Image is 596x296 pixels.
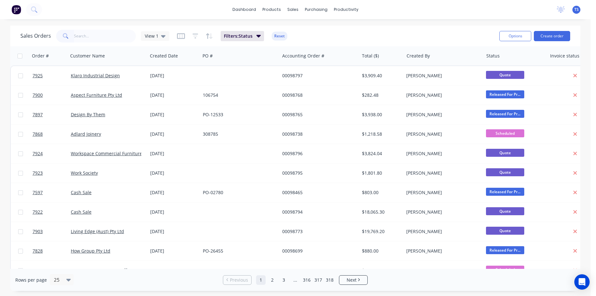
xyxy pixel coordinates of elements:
[150,72,198,79] div: [DATE]
[33,248,43,254] span: 7828
[203,189,274,196] div: PO-02780
[71,248,110,254] a: How Group Pty Ltd
[150,150,198,157] div: [DATE]
[229,5,259,14] a: dashboard
[71,131,101,137] a: Adlard Joinery
[33,183,71,202] a: 7597
[406,72,477,79] div: [PERSON_NAME]
[33,86,71,105] a: 7900
[33,261,71,280] a: 7889
[33,72,43,79] span: 7925
[362,267,399,274] div: $605.00
[282,170,353,176] div: 00098795
[406,267,477,274] div: [PERSON_NAME]
[33,189,43,196] span: 7597
[550,53,579,59] div: Invoice status
[256,275,266,285] a: Page 1 is your current page
[150,111,198,118] div: [DATE]
[486,90,524,98] span: Released For Pr...
[71,111,105,118] a: Design By Them
[362,92,399,98] div: $282.48
[362,111,399,118] div: $3,938.00
[406,189,477,196] div: [PERSON_NAME]
[282,267,353,274] div: 00098756
[325,275,335,285] a: Page 318
[202,53,213,59] div: PO #
[282,131,353,137] div: 00098738
[20,33,51,39] h1: Sales Orders
[407,53,430,59] div: Created By
[268,275,277,285] a: Page 2
[33,125,71,144] a: 7868
[33,131,43,137] span: 7868
[33,228,43,235] span: 7903
[282,189,353,196] div: 00098465
[486,53,500,59] div: Status
[150,267,198,274] div: [DATE]
[406,111,477,118] div: [PERSON_NAME]
[534,31,570,41] button: Create order
[203,92,274,98] div: 106754
[70,53,105,59] div: Customer Name
[486,110,524,118] span: Released For Pr...
[331,5,362,14] div: productivity
[203,248,274,254] div: PO-26455
[33,267,43,274] span: 7889
[486,71,524,79] span: Quote
[362,150,399,157] div: $3,824.04
[33,92,43,98] span: 7900
[71,150,142,156] a: Workspace Commercial Furniture
[150,170,198,176] div: [DATE]
[282,209,353,215] div: 00098794
[272,32,287,41] button: Reset
[145,33,158,39] span: View 1
[32,53,49,59] div: Order #
[71,228,124,234] a: Living Edge (Aust) Pty Ltd
[150,248,198,254] div: [DATE]
[282,53,324,59] div: Accounting Order #
[71,72,120,79] a: Klaro Industrial Design
[71,209,92,215] a: Cash Sale
[282,228,353,235] div: 00098773
[71,170,98,176] a: Work Society
[33,170,43,176] span: 7923
[224,33,253,39] span: Filters: Status
[486,129,524,137] span: Scheduled
[486,246,524,254] span: Released For Pr...
[499,31,531,41] button: Options
[302,275,312,285] a: Page 316
[362,131,399,137] div: $1,218.58
[282,111,353,118] div: 00098765
[33,241,71,261] a: 7828
[347,277,357,283] span: Next
[33,105,71,124] a: 7897
[291,275,300,285] a: Jump forward
[282,92,353,98] div: 00098768
[362,248,399,254] div: $880.00
[150,209,198,215] div: [DATE]
[362,209,399,215] div: $18,065.30
[486,149,524,157] span: Quote
[150,189,198,196] div: [DATE]
[33,111,43,118] span: 7897
[282,248,353,254] div: 00098699
[15,277,47,283] span: Rows per page
[486,266,524,274] span: Scheduled
[203,131,274,137] div: 308785
[230,277,248,283] span: Previous
[406,248,477,254] div: [PERSON_NAME]
[71,92,122,98] a: Aspect Furniture Pty Ltd
[574,274,590,290] div: Open Intercom Messenger
[33,222,71,241] a: 7903
[362,189,399,196] div: $803.00
[302,5,331,14] div: purchasing
[71,267,151,273] a: [DEMOGRAPHIC_DATA] Office Systems
[486,227,524,235] span: Quote
[203,267,274,274] div: 37427-R1
[33,209,43,215] span: 7922
[486,188,524,196] span: Released For Pr...
[284,5,302,14] div: sales
[33,150,43,157] span: 7924
[362,53,379,59] div: Total ($)
[33,202,71,222] a: 7922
